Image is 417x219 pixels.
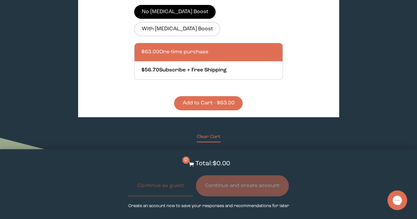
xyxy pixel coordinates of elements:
label: With [MEDICAL_DATA] Boost [134,22,220,36]
button: Continue and create account [196,175,289,196]
button: Clear Cart [197,133,221,142]
p: Create an account now to save your responses and recommendations for later [128,203,289,209]
iframe: Gorgias live chat messenger [384,188,410,212]
p: Total: $0.00 [195,159,230,169]
button: Continue as guest [128,175,193,196]
label: No [MEDICAL_DATA] Boost [134,5,216,19]
span: 0 [182,156,190,164]
button: Add to Cart - $63.00 [174,96,243,110]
